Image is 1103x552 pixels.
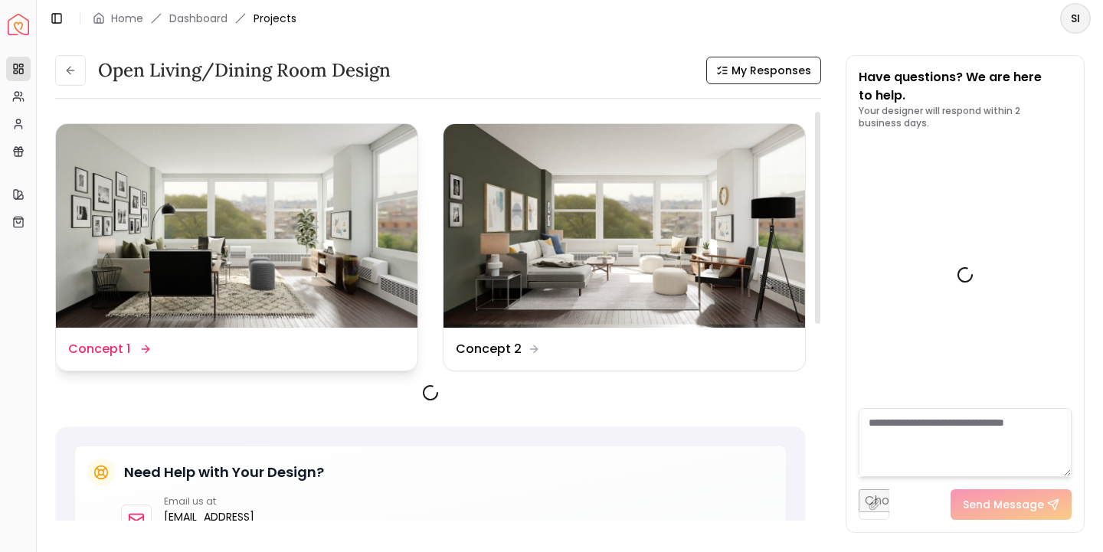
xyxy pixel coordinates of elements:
a: Concept 1Concept 1 [55,123,418,371]
p: Have questions? We are here to help. [859,68,1072,105]
span: SI [1062,5,1089,32]
a: Dashboard [169,11,227,26]
a: Spacejoy [8,14,29,35]
h5: Need Help with Your Design? [124,462,324,483]
a: [EMAIL_ADDRESS][DOMAIN_NAME] [164,508,266,544]
img: Spacejoy Logo [8,14,29,35]
span: Projects [254,11,296,26]
p: Email us at [164,495,266,508]
h3: Open Living/Dining Room Design [98,58,391,83]
button: My Responses [706,57,821,84]
dd: Concept 2 [456,340,522,358]
p: Your designer will respond within 2 business days. [859,105,1072,129]
nav: breadcrumb [93,11,296,26]
dd: Concept 1 [68,340,130,358]
img: Concept 2 [443,124,805,328]
span: My Responses [732,63,811,78]
a: Concept 2Concept 2 [443,123,806,371]
a: Home [111,11,143,26]
button: SI [1060,3,1091,34]
img: Concept 1 [56,124,417,328]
